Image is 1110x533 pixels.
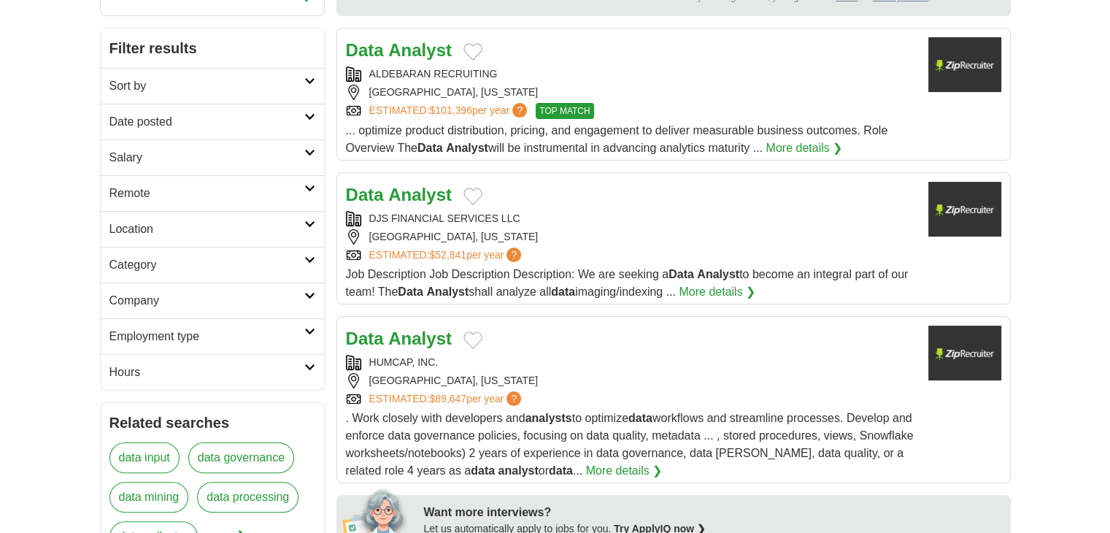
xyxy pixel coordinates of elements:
[109,328,304,345] h2: Employment type
[346,412,914,477] span: . Work closely with developers and to optimize workflows and streamline processes. Develop and en...
[471,464,495,477] strong: data
[928,326,1001,380] img: Company logo
[197,482,298,513] a: data processing
[388,40,452,60] strong: Analyst
[697,268,739,280] strong: Analyst
[101,283,324,318] a: Company
[369,103,531,119] a: ESTIMATED:$101,396per year?
[346,40,384,60] strong: Data
[766,139,842,157] a: More details ❯
[417,142,443,154] strong: Data
[101,104,324,139] a: Date posted
[346,211,917,226] div: DJS FINANCIAL SERVICES LLC
[109,77,304,95] h2: Sort by
[101,175,324,211] a: Remote
[346,373,917,388] div: [GEOGRAPHIC_DATA], [US_STATE]
[668,268,694,280] strong: Data
[388,185,452,204] strong: Analyst
[369,248,525,263] a: ESTIMATED:$52,841per year?
[426,285,469,298] strong: Analyst
[101,211,324,247] a: Location
[429,393,466,404] span: $89,647
[346,329,452,348] a: Data Analyst
[388,329,452,348] strong: Analyst
[101,139,324,175] a: Salary
[346,185,452,204] a: Data Analyst
[188,442,294,473] a: data governance
[346,229,917,245] div: [GEOGRAPHIC_DATA], [US_STATE]
[463,43,482,61] button: Add to favorite jobs
[586,462,663,480] a: More details ❯
[346,66,917,82] div: ALDEBARAN RECRUITING
[109,256,304,274] h2: Category
[551,285,575,298] strong: data
[109,185,304,202] h2: Remote
[424,504,1002,521] div: Want more interviews?
[928,37,1001,92] img: Company logo
[109,149,304,166] h2: Salary
[506,248,521,262] span: ?
[928,182,1001,237] img: Company logo
[429,104,471,116] span: $101,396
[498,464,539,477] strong: analyst
[506,391,521,406] span: ?
[463,188,482,205] button: Add to favorite jobs
[346,40,452,60] a: Data Analyst
[512,103,527,118] span: ?
[109,482,189,513] a: data mining
[109,442,180,473] a: data input
[346,185,384,204] strong: Data
[679,283,755,301] a: More details ❯
[109,412,315,434] h2: Related searches
[346,355,917,370] div: HUMCAP, INC.
[101,354,324,390] a: Hours
[346,85,917,100] div: [GEOGRAPHIC_DATA], [US_STATE]
[536,103,593,119] span: TOP MATCH
[446,142,488,154] strong: Analyst
[109,221,304,238] h2: Location
[463,331,482,349] button: Add to favorite jobs
[101,318,324,354] a: Employment type
[429,249,466,261] span: $52,841
[101,28,324,68] h2: Filter results
[346,268,909,298] span: Job Description Job Description Description: We are seeking a to become an integral part of our t...
[346,124,888,154] span: ... optimize product distribution, pricing, and engagement to deliver measurable business outcome...
[549,464,573,477] strong: data
[109,364,304,381] h2: Hours
[369,391,525,407] a: ESTIMATED:$89,647per year?
[109,292,304,310] h2: Company
[398,285,423,298] strong: Data
[628,412,652,424] strong: data
[346,329,384,348] strong: Data
[109,113,304,131] h2: Date posted
[101,247,324,283] a: Category
[525,412,572,424] strong: analysts
[101,68,324,104] a: Sort by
